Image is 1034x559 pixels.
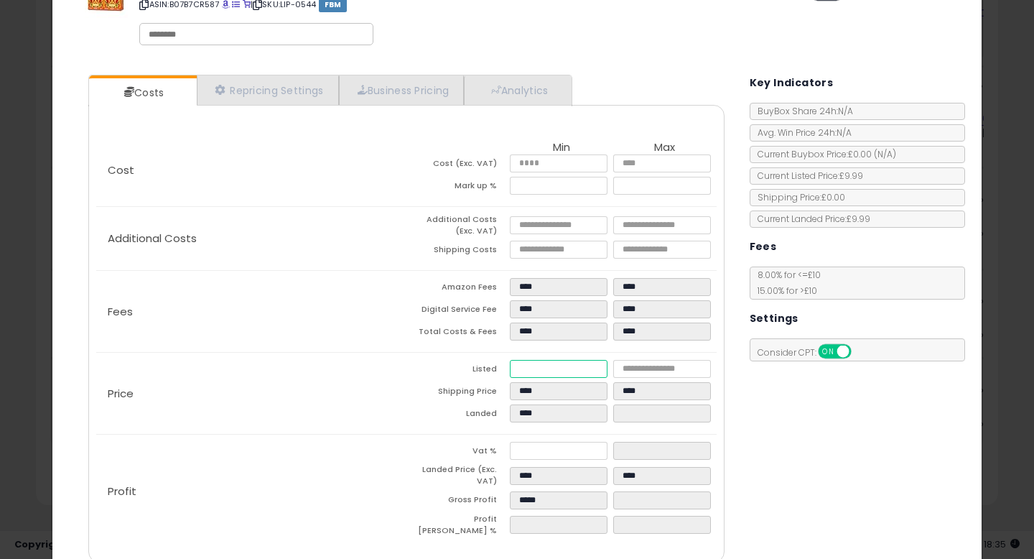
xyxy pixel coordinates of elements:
span: OFF [849,346,872,358]
td: Landed [406,405,510,427]
span: 8.00 % for <= £10 [750,269,821,297]
td: Vat % [406,442,510,464]
td: Amazon Fees [406,278,510,300]
td: Landed Price (Exc. VAT) [406,464,510,491]
th: Min [510,142,613,154]
a: Costs [89,78,195,107]
p: Cost [96,165,406,176]
p: Additional Costs [96,233,406,244]
td: Additional Costs (Exc. VAT) [406,214,510,241]
td: Profit [PERSON_NAME] % [406,514,510,540]
span: Shipping Price: £0.00 [750,191,845,203]
h5: Settings [750,310,798,328]
span: Current Landed Price: £9.99 [750,213,870,225]
a: Business Pricing [339,75,465,105]
p: Price [96,388,406,399]
td: Gross Profit [406,491,510,514]
a: Analytics [464,75,570,105]
td: Shipping Costs [406,241,510,263]
td: Total Costs & Fees [406,323,510,345]
h5: Key Indicators [750,74,834,92]
span: 15.00 % for > £10 [750,285,817,297]
th: Max [613,142,717,154]
a: Repricing Settings [197,75,339,105]
span: BuyBox Share 24h: N/A [750,105,853,117]
span: ( N/A ) [874,148,896,160]
td: Cost (Exc. VAT) [406,154,510,177]
span: Consider CPT: [750,346,870,359]
td: Shipping Price [406,382,510,405]
td: Mark up % [406,177,510,199]
span: ON [819,346,837,358]
p: Profit [96,486,406,497]
span: £0.00 [848,148,896,160]
h5: Fees [750,238,777,256]
span: Current Buybox Price: [750,148,896,160]
span: Current Listed Price: £9.99 [750,170,863,182]
p: Fees [96,306,406,318]
span: Avg. Win Price 24h: N/A [750,126,852,139]
td: Digital Service Fee [406,300,510,323]
td: Listed [406,360,510,382]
